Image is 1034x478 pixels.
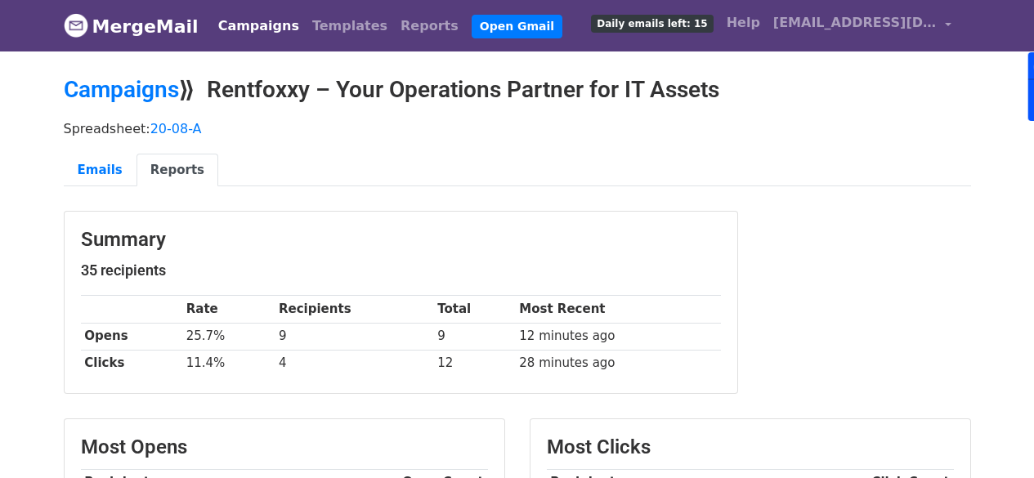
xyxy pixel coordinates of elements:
p: Spreadsheet: [64,120,971,137]
span: Daily emails left: 15 [591,15,713,33]
span: [EMAIL_ADDRESS][DOMAIN_NAME] [773,13,937,33]
a: Help [720,7,767,39]
td: 25.7% [182,323,275,350]
a: Campaigns [212,10,306,42]
th: Clicks [81,350,182,377]
th: Total [433,296,515,323]
td: 12 minutes ago [516,323,721,350]
a: Open Gmail [472,15,562,38]
th: Rate [182,296,275,323]
h3: Summary [81,228,721,252]
h2: ⟫ Rentfoxxy – Your Operations Partner for IT Assets [64,76,971,104]
a: MergeMail [64,9,199,43]
td: 4 [275,350,433,377]
td: 11.4% [182,350,275,377]
a: Emails [64,154,137,187]
a: Reports [137,154,218,187]
th: Recipients [275,296,433,323]
th: Opens [81,323,182,350]
h5: 35 recipients [81,261,721,279]
h3: Most Opens [81,436,488,459]
a: Reports [394,10,465,42]
a: [EMAIL_ADDRESS][DOMAIN_NAME] [767,7,958,45]
a: Templates [306,10,394,42]
td: 12 [433,350,515,377]
td: 9 [433,323,515,350]
iframe: Chat Widget [952,400,1034,478]
td: 28 minutes ago [516,350,721,377]
a: Daily emails left: 15 [584,7,719,39]
img: MergeMail logo [64,13,88,38]
a: Campaigns [64,76,179,103]
a: 20-08-A [150,121,202,136]
h3: Most Clicks [547,436,954,459]
th: Most Recent [516,296,721,323]
td: 9 [275,323,433,350]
